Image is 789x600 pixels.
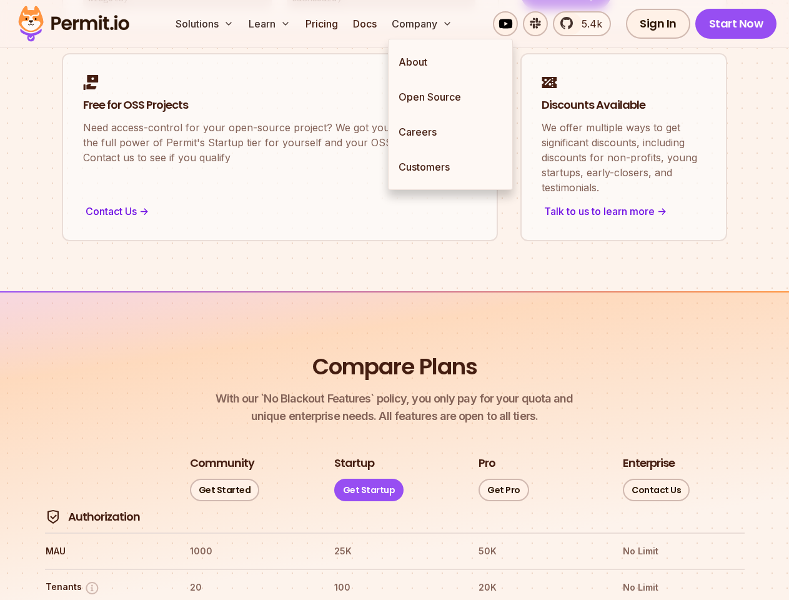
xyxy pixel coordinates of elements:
a: Get Pro [479,479,529,501]
div: Contact Us [83,202,477,220]
h2: Free for OSS Projects [83,97,477,113]
span: With our `No Blackout Features` policy, you only pay for your quota and [216,390,573,407]
p: unique enterprise needs. All features are open to all tiers. [216,390,573,425]
span: -> [139,204,149,219]
a: Get Startup [334,479,404,501]
button: Company [387,11,457,36]
th: 20 [189,577,311,597]
a: Free for OSS ProjectsNeed access-control for your open-source project? We got you covered! Enjoy ... [62,53,498,242]
a: About [389,44,512,79]
th: No Limit [622,541,744,561]
a: Customers [389,149,512,184]
th: 1000 [189,541,311,561]
button: Solutions [171,11,239,36]
a: Careers [389,114,512,149]
h3: Startup [334,456,374,471]
th: 25K [334,541,455,561]
div: Talk to us to learn more [542,202,706,220]
h2: Discounts Available [542,97,706,113]
a: Start Now [695,9,777,39]
th: 50K [478,541,600,561]
button: Tenants [46,580,100,596]
h4: Authorization [68,509,140,525]
th: 20K [478,577,600,597]
h3: Community [190,456,254,471]
a: Get Started [190,479,260,501]
p: We offer multiple ways to get significant discounts, including discounts for non-profits, young s... [542,120,706,195]
th: No Limit [622,577,744,597]
a: Contact Us [623,479,690,501]
a: Docs [348,11,382,36]
a: Discounts AvailableWe offer multiple ways to get significant discounts, including discounts for n... [520,53,727,242]
a: Open Source [389,79,512,114]
button: Learn [244,11,295,36]
a: Sign In [626,9,690,39]
h3: Enterprise [623,456,675,471]
a: Pricing [300,11,343,36]
img: Permit logo [12,2,135,45]
th: 100 [334,577,455,597]
p: Need access-control for your open-source project? We got you covered! Enjoy the full power of Per... [83,120,477,165]
span: -> [657,204,667,219]
h3: Pro [479,456,495,471]
span: 5.4k [574,16,602,31]
h2: Compare Plans [312,351,477,382]
a: 5.4k [553,11,611,36]
th: MAU [45,541,167,561]
img: Authorization [46,509,61,524]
